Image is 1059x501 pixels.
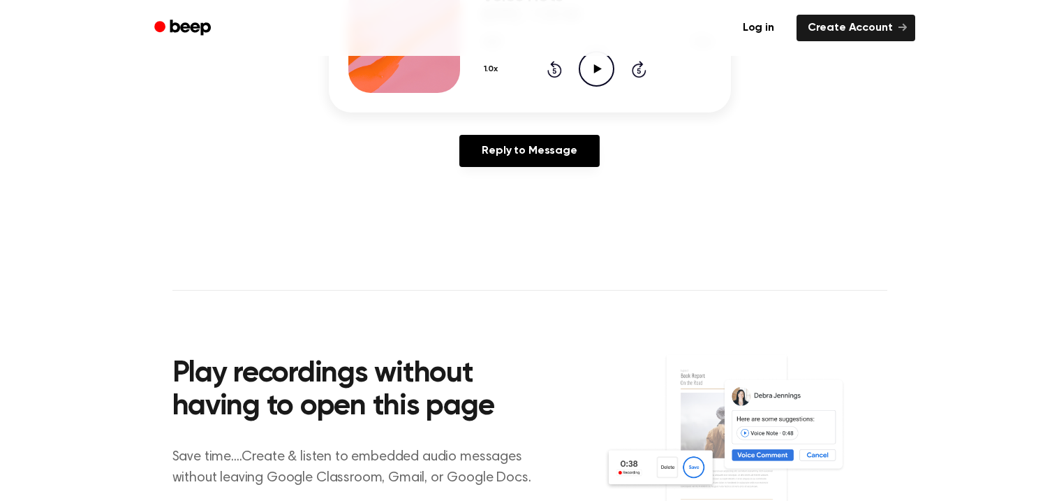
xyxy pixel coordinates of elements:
[729,12,788,44] a: Log in
[797,15,915,41] a: Create Account
[172,358,549,424] h2: Play recordings without having to open this page
[145,15,223,42] a: Beep
[459,135,599,167] a: Reply to Message
[172,446,549,488] p: Save time....Create & listen to embedded audio messages without leaving Google Classroom, Gmail, ...
[482,57,503,81] button: 1.0x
